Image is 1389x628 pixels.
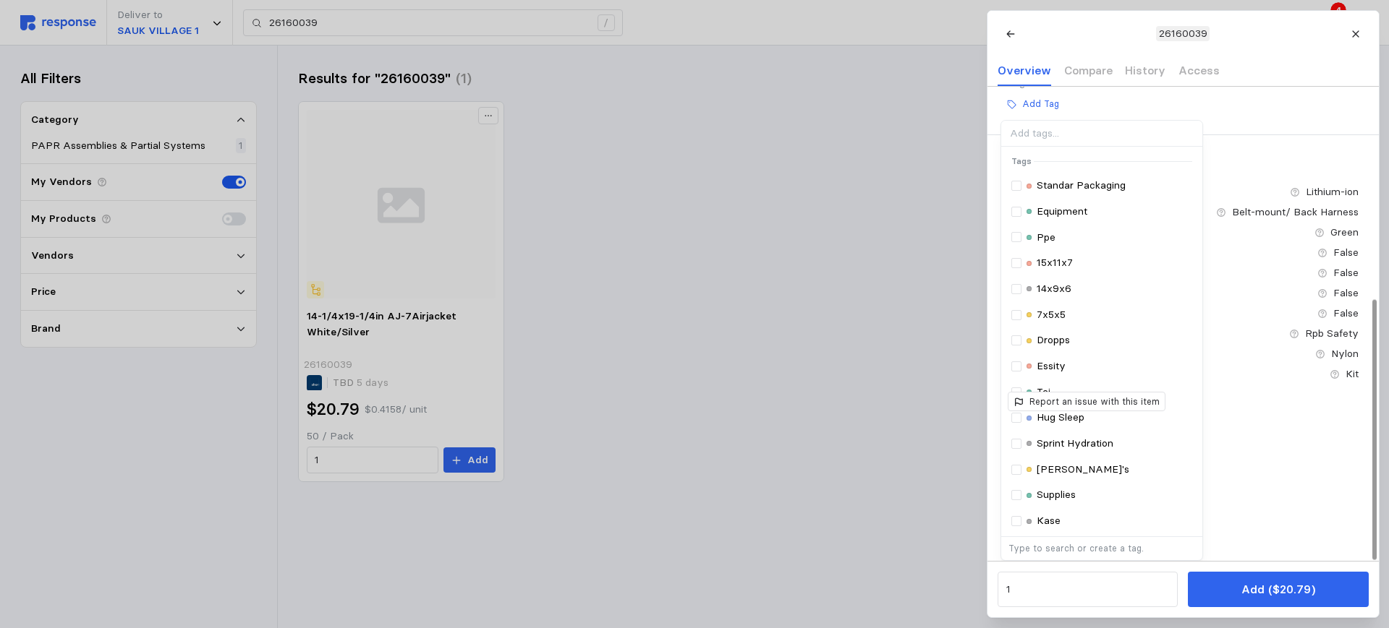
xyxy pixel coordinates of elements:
div: Rpb Safety [1304,326,1358,341]
div: False [1333,285,1358,301]
div: Nylon [1330,346,1358,361]
div: Kit [1345,366,1358,382]
p: Hug Sleep [1036,410,1084,426]
div: False [1333,265,1358,280]
p: Essity [1036,358,1065,374]
p: Sprint Hydration [1036,436,1113,452]
div: Belt-mount/ Back Harness [1231,205,1358,220]
p: Ppe [1036,230,1055,246]
p: Overview [998,61,1051,79]
div: Tags [1003,150,1199,173]
p: Standar Packaging [1036,178,1125,194]
p: Add Tag [1021,98,1058,111]
p: Equipment [1036,204,1087,220]
div: Lithium-ion [1305,184,1358,199]
p: Kase [1036,513,1060,529]
p: Supplies [1036,487,1075,503]
p: Report an issue with this item [1029,395,1160,408]
p: 26160039 [1158,26,1207,42]
button: Add Tag [1000,94,1064,114]
div: Green [1330,225,1358,240]
p: 7x5x5 [1036,307,1065,323]
p: Access [1178,61,1219,79]
button: Add ($20.79) [1188,572,1368,607]
p: Dropps [1036,332,1069,348]
h3: Specifications [1008,155,1359,175]
input: Qty [1006,577,1169,603]
div: False [1333,306,1358,321]
p: 15x11x7 [1036,255,1072,271]
input: Add tags... [1001,121,1202,147]
p: 14x9x6 [1036,281,1071,297]
p: Compare [1063,61,1112,79]
p: Add ($20.79) [1241,580,1314,598]
p: History [1125,61,1165,79]
p: Type to search or create a tag. [1008,542,1194,555]
button: Report an issue with this item [1008,392,1165,411]
div: False [1333,245,1358,260]
p: Tci [1036,384,1050,400]
p: [PERSON_NAME]'s [1036,462,1129,478]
